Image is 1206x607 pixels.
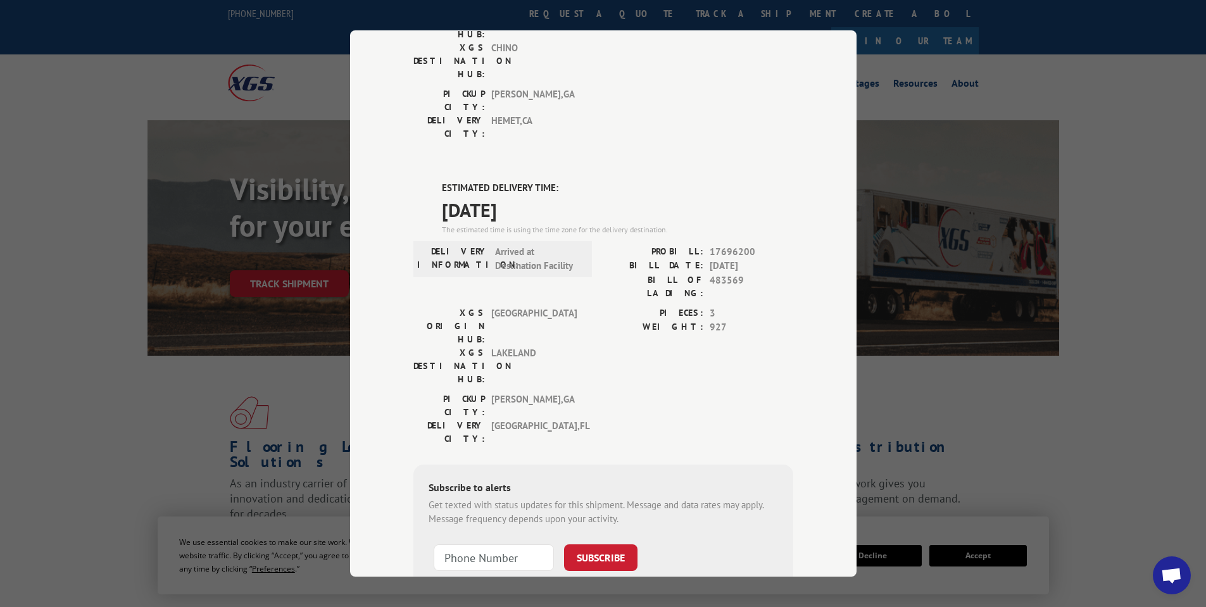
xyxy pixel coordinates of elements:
label: DELIVERY INFORMATION: [417,245,489,273]
span: Arrived at Destination Facility [495,245,581,273]
button: SUBSCRIBE [564,544,638,571]
div: The estimated time is using the time zone for the delivery destination. [442,224,793,235]
span: LAKELAND [491,346,577,386]
span: [DATE] [442,196,793,224]
span: [GEOGRAPHIC_DATA] , FL [491,419,577,446]
label: XGS DESTINATION HUB: [413,41,485,81]
label: PROBILL: [603,245,703,260]
span: [PERSON_NAME] , GA [491,392,577,419]
label: PICKUP CITY: [413,87,485,114]
div: Subscribe to alerts [429,480,778,498]
span: [PERSON_NAME] , GA [491,87,577,114]
label: DELIVERY CITY: [413,114,485,141]
label: PICKUP CITY: [413,392,485,419]
span: CHINO [491,41,577,81]
span: 483569 [710,273,793,300]
label: DELIVERY CITY: [413,419,485,446]
label: XGS DESTINATION HUB: [413,346,485,386]
label: PIECES: [603,306,703,321]
span: [GEOGRAPHIC_DATA] [491,306,577,346]
label: WEIGHT: [603,320,703,335]
div: Get texted with status updates for this shipment. Message and data rates may apply. Message frequ... [429,498,778,527]
span: [DATE] [710,259,793,273]
span: 17696200 [710,245,793,260]
div: Open chat [1153,556,1191,594]
span: 927 [710,320,793,335]
span: 3 [710,306,793,321]
span: 436 [710,16,793,30]
label: BILL DATE: [603,259,703,273]
label: ESTIMATED DELIVERY TIME: [442,181,793,196]
input: Phone Number [434,544,554,571]
label: WEIGHT: [603,16,703,30]
label: BILL OF LADING: [603,273,703,300]
label: XGS ORIGIN HUB: [413,306,485,346]
span: HEMET , CA [491,114,577,141]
